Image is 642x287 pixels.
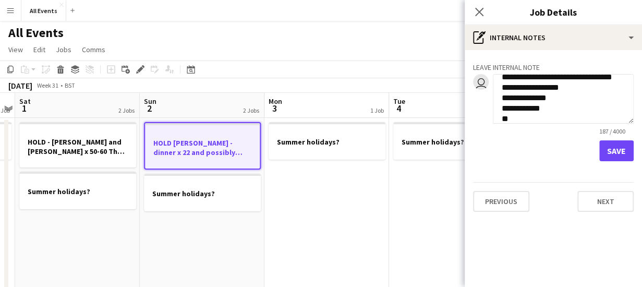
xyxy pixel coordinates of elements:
div: Internal notes [465,25,642,50]
app-job-card: Summer holidays? [393,122,510,160]
h3: Summer holidays? [19,187,136,196]
div: BST [65,81,75,89]
span: 1 [18,102,31,114]
div: [DATE] [8,80,32,91]
span: Sat [19,97,31,106]
h3: Summer holidays? [269,137,385,147]
h1: All Events [8,25,64,41]
a: Edit [29,43,50,56]
h3: Job Details [465,5,642,19]
span: Sun [144,97,156,106]
span: View [8,45,23,54]
app-job-card: Summer holidays? [144,174,261,211]
span: Comms [82,45,105,54]
h3: Summer holidays? [144,189,261,198]
h3: Leave internal note [473,63,634,72]
a: View [4,43,27,56]
button: Next [577,191,634,212]
h3: HOLD - [PERSON_NAME] and [PERSON_NAME] x 50-60 The Cider Barn - Illminster. [19,137,136,156]
h3: HOLD [PERSON_NAME] - dinner x 22 and possibly same day breakfast service - [GEOGRAPHIC_DATA] [145,138,260,157]
span: 2 [142,102,156,114]
a: Comms [78,43,110,56]
div: 2 Jobs [243,106,259,114]
button: Save [599,140,634,161]
span: Edit [33,45,45,54]
div: 2 Jobs [118,106,135,114]
app-job-card: Summer holidays? [269,122,385,160]
span: Mon [269,97,282,106]
span: Tue [393,97,405,106]
app-job-card: Summer holidays? [19,172,136,209]
h3: Summer holidays? [393,137,510,147]
app-job-card: HOLD - [PERSON_NAME] and [PERSON_NAME] x 50-60 The Cider Barn - Illminster. [19,122,136,168]
span: Jobs [56,45,71,54]
a: Jobs [52,43,76,56]
div: 1 Job [370,106,384,114]
app-job-card: HOLD [PERSON_NAME] - dinner x 22 and possibly same day breakfast service - [GEOGRAPHIC_DATA] [144,122,261,170]
button: Previous [473,191,529,212]
span: 4 [392,102,405,114]
span: 3 [267,102,282,114]
button: All Events [21,1,66,21]
span: Week 31 [34,81,60,89]
span: 187 / 4000 [591,127,634,135]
